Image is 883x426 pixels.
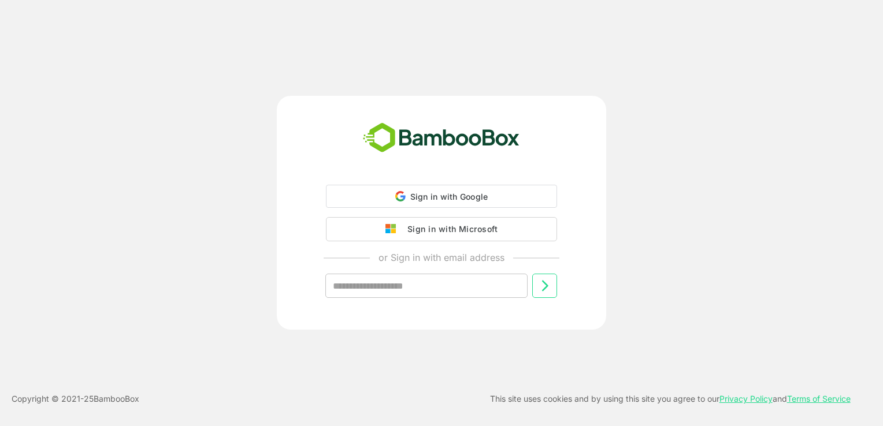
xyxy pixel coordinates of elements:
[402,222,498,237] div: Sign in with Microsoft
[787,394,851,403] a: Terms of Service
[379,251,504,264] p: or Sign in with email address
[490,392,851,406] p: This site uses cookies and by using this site you agree to our and
[385,224,402,234] img: google
[12,392,139,406] p: Copyright © 2021- 25 BambooBox
[326,217,557,241] button: Sign in with Microsoft
[326,185,557,208] div: Sign in with Google
[719,394,773,403] a: Privacy Policy
[357,119,526,157] img: bamboobox
[410,192,488,201] span: Sign in with Google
